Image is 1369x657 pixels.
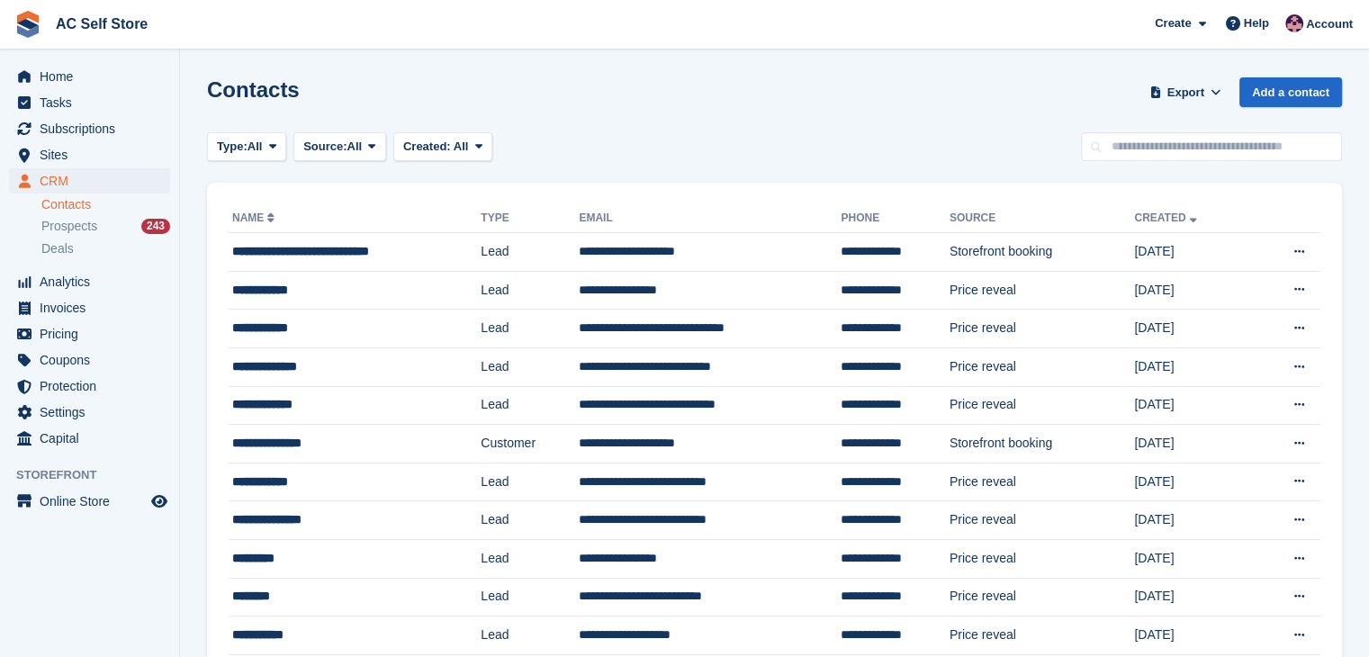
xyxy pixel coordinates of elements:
td: Lead [481,616,579,655]
span: Created: [403,139,451,153]
td: [DATE] [1134,539,1252,578]
th: Type [481,204,579,233]
a: Contacts [41,196,170,213]
td: Lead [481,310,579,348]
a: menu [9,321,170,346]
a: menu [9,142,170,167]
span: CRM [40,168,148,193]
th: Source [950,204,1135,233]
span: Protection [40,373,148,399]
span: Account [1306,15,1353,33]
td: Price reveal [950,501,1135,540]
td: Lead [481,386,579,425]
td: Storefront booking [950,233,1135,272]
td: [DATE] [1134,578,1252,616]
a: Created [1134,211,1200,224]
td: [DATE] [1134,463,1252,501]
td: [DATE] [1134,233,1252,272]
span: Invoices [40,295,148,320]
a: menu [9,116,170,141]
button: Source: All [293,132,386,162]
span: All [248,138,263,156]
a: menu [9,168,170,193]
a: menu [9,90,170,115]
a: menu [9,373,170,399]
th: Email [579,204,841,233]
span: Subscriptions [40,116,148,141]
td: [DATE] [1134,386,1252,425]
span: Deals [41,240,74,257]
td: Lead [481,271,579,310]
span: All [347,138,363,156]
td: [DATE] [1134,501,1252,540]
td: Price reveal [950,310,1135,348]
a: Add a contact [1239,77,1342,107]
a: menu [9,347,170,373]
td: [DATE] [1134,347,1252,386]
span: Sites [40,142,148,167]
div: 243 [141,219,170,234]
td: Lead [481,578,579,616]
td: Customer [481,425,579,463]
td: Lead [481,501,579,540]
a: menu [9,426,170,451]
a: menu [9,400,170,425]
img: Ted Cox [1285,14,1303,32]
button: Created: All [393,132,492,162]
td: [DATE] [1134,425,1252,463]
span: Home [40,64,148,89]
td: Price reveal [950,386,1135,425]
a: Preview store [149,490,170,512]
span: Storefront [16,466,179,484]
span: Pricing [40,321,148,346]
a: menu [9,64,170,89]
td: [DATE] [1134,310,1252,348]
td: Storefront booking [950,425,1135,463]
h1: Contacts [207,77,300,102]
span: Analytics [40,269,148,294]
a: Name [232,211,278,224]
span: Tasks [40,90,148,115]
a: menu [9,295,170,320]
button: Type: All [207,132,286,162]
span: Type: [217,138,248,156]
img: stora-icon-8386f47178a22dfd0bd8f6a31ec36ba5ce8667c1dd55bd0f319d3a0aa187defe.svg [14,11,41,38]
span: Create [1155,14,1191,32]
a: AC Self Store [49,9,155,39]
td: Price reveal [950,539,1135,578]
span: All [454,139,469,153]
span: Help [1244,14,1269,32]
a: Deals [41,239,170,258]
span: Export [1167,84,1204,102]
td: Price reveal [950,616,1135,655]
span: Settings [40,400,148,425]
span: Source: [303,138,347,156]
td: Price reveal [950,271,1135,310]
th: Phone [841,204,949,233]
span: Prospects [41,218,97,235]
td: Price reveal [950,578,1135,616]
td: Lead [481,233,579,272]
span: Capital [40,426,148,451]
td: Price reveal [950,463,1135,501]
td: Lead [481,347,579,386]
a: menu [9,269,170,294]
span: Online Store [40,489,148,514]
a: menu [9,489,170,514]
a: Prospects 243 [41,217,170,236]
td: Lead [481,539,579,578]
td: [DATE] [1134,271,1252,310]
td: Lead [481,463,579,501]
td: [DATE] [1134,616,1252,655]
span: Coupons [40,347,148,373]
button: Export [1146,77,1225,107]
td: Price reveal [950,347,1135,386]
